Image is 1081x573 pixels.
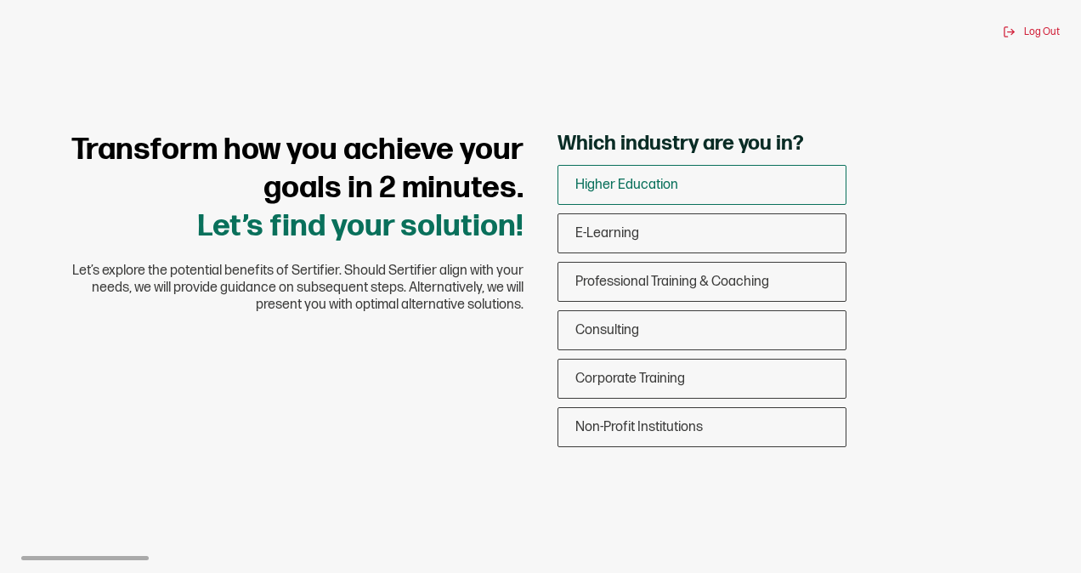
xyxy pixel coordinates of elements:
span: Transform how you achieve your goals in 2 minutes. [71,132,524,207]
span: Non-Profit Institutions [575,419,703,435]
span: Which industry are you in? [557,131,804,156]
span: Log Out [1024,26,1060,38]
span: Consulting [575,322,639,338]
span: Higher Education [575,177,678,193]
span: Corporate Training [575,371,685,387]
span: Let’s explore the potential benefits of Sertifier. Should Sertifier align with your needs, we wil... [48,263,524,314]
h1: Let’s find your solution! [48,131,524,246]
span: E-Learning [575,225,639,241]
span: Professional Training & Coaching [575,274,769,290]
